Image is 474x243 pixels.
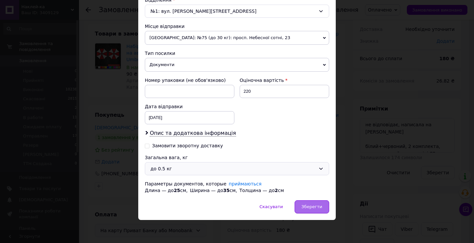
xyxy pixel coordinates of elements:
[229,181,262,186] a: приймаються
[145,77,234,84] div: Номер упаковки (не обов'язково)
[145,58,329,72] span: Документи
[145,181,329,194] div: Параметры документов, которые Длина — до см, Ширина — до см, Толщина — до см
[145,24,185,29] span: Місце відправки
[145,103,234,110] div: Дата відправки
[275,188,278,193] span: 2
[240,77,329,84] div: Оціночна вартість
[145,31,329,45] span: [GEOGRAPHIC_DATA]: №75 (до 30 кг): просп. Небесної сотні, 23
[302,204,322,209] span: Зберегти
[145,51,175,56] span: Тип посилки
[150,165,316,172] div: до 0.5 кг
[145,5,329,18] div: №1: вул. [PERSON_NAME][STREET_ADDRESS]
[259,204,283,209] span: Скасувати
[145,154,329,161] div: Загальна вага, кг
[174,188,180,193] span: 25
[150,130,236,136] span: Опис та додаткова інформація
[152,143,223,149] div: Замовити зворотну доставку
[223,188,229,193] span: 35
